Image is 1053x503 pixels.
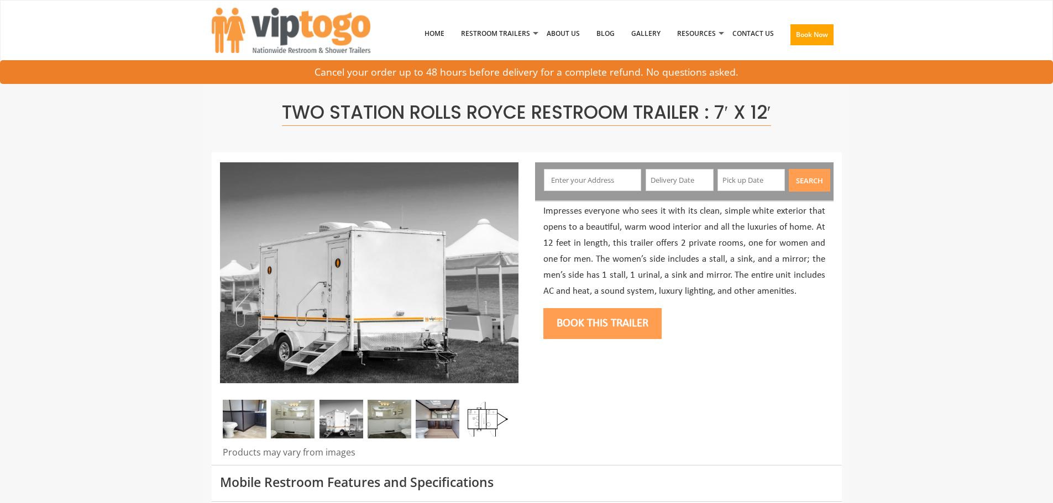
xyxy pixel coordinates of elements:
input: Pick up Date [717,169,785,191]
button: Book this trailer [543,308,662,339]
a: Blog [588,5,623,62]
img: VIPTOGO [212,8,370,53]
img: Floor Plan of 2 station restroom with sink and toilet [464,400,508,438]
img: Gel 2 station 03 [368,400,411,438]
input: Enter your Address [544,169,641,191]
div: Products may vary from images [220,446,518,465]
a: Resources [669,5,724,62]
img: A close view of inside of a station with a stall, mirror and cabinets [223,400,266,438]
img: A mini restroom trailer with two separate stations and separate doors for males and females [319,400,363,438]
button: Book Now [790,24,834,45]
input: Delivery Date [646,169,714,191]
a: About Us [538,5,588,62]
h3: Mobile Restroom Features and Specifications [220,475,834,489]
span: Two Station Rolls Royce Restroom Trailer : 7′ x 12′ [282,99,771,126]
a: Contact Us [724,5,782,62]
img: Side view of two station restroom trailer with separate doors for males and females [220,162,518,383]
a: Gallery [623,5,669,62]
a: Restroom Trailers [453,5,538,62]
p: Impresses everyone who sees it with its clean, simple white exterior that opens to a beautiful, w... [543,204,825,299]
img: Gel 2 station 02 [271,400,315,438]
button: Search [789,169,830,192]
img: A close view of inside of a station with a stall, mirror and cabinets [416,400,459,438]
a: Home [416,5,453,62]
a: Book Now [782,5,842,69]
